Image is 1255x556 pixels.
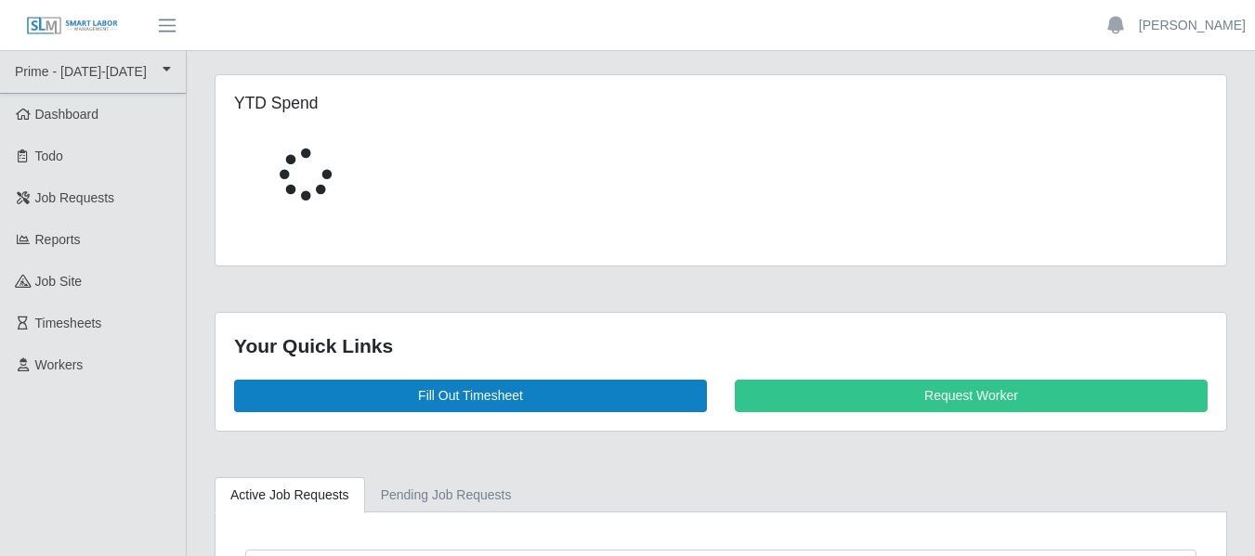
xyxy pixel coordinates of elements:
[26,16,119,36] img: SLM Logo
[234,380,707,412] a: Fill Out Timesheet
[35,357,84,372] span: Workers
[35,274,83,289] span: job site
[365,477,528,513] a: Pending Job Requests
[215,477,365,513] a: Active Job Requests
[35,190,115,205] span: Job Requests
[35,149,63,163] span: Todo
[234,331,1208,361] div: Your Quick Links
[234,94,540,113] h5: YTD Spend
[35,107,99,122] span: Dashboard
[35,232,81,247] span: Reports
[35,316,102,330] span: Timesheets
[735,380,1208,412] a: Request Worker
[1139,16,1246,35] a: [PERSON_NAME]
